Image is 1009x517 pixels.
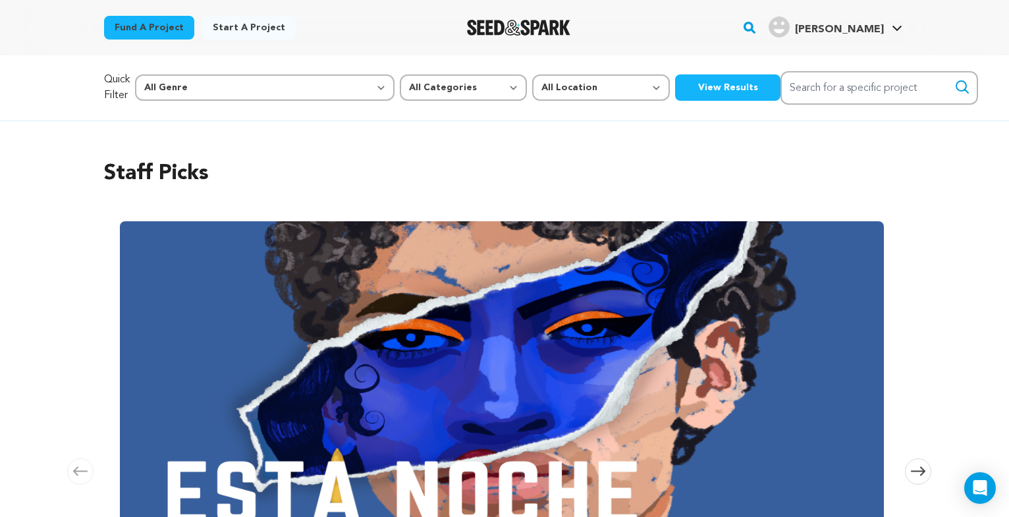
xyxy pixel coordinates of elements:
div: Open Intercom Messenger [964,472,996,504]
img: user.png [769,16,790,38]
a: Fund a project [104,16,194,40]
input: Search for a specific project [780,71,978,105]
span: Mazziani G.'s Profile [766,14,905,41]
a: Seed&Spark Homepage [467,20,570,36]
span: [PERSON_NAME] [795,24,884,35]
div: Mazziani G.'s Profile [769,16,884,38]
h2: Staff Picks [104,158,905,190]
a: Start a project [202,16,296,40]
p: Quick Filter [104,72,130,103]
button: View Results [675,74,780,101]
a: Mazziani G.'s Profile [766,14,905,38]
img: Seed&Spark Logo Dark Mode [467,20,570,36]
